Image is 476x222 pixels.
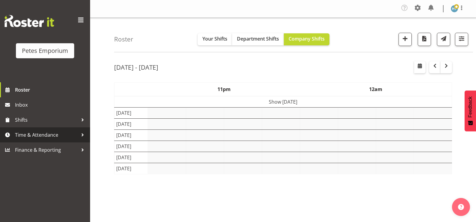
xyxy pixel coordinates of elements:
button: Your Shifts [198,33,232,45]
button: Company Shifts [284,33,329,45]
th: 11pm [148,83,300,96]
img: helena-tomlin701.jpg [451,5,458,12]
td: [DATE] [114,152,148,163]
h4: Roster [114,36,133,43]
button: Send a list of all shifts for the selected filtered period to all rostered employees. [437,33,450,46]
button: Download a PDF of the roster according to the set date range. [418,33,431,46]
span: Feedback [468,96,473,117]
button: Add a new shift [399,33,412,46]
th: 12am [300,83,452,96]
div: Petes Emporium [22,46,68,55]
td: Show [DATE] [114,96,452,108]
img: help-xxl-2.png [458,204,464,210]
button: Department Shifts [232,33,284,45]
span: Roster [15,85,87,94]
span: Finance & Reporting [15,145,78,154]
img: Rosterit website logo [5,15,54,27]
span: Time & Attendance [15,130,78,139]
h2: [DATE] - [DATE] [114,63,158,71]
span: Inbox [15,100,87,109]
button: Feedback - Show survey [465,90,476,131]
td: [DATE] [114,130,148,141]
span: Shifts [15,115,78,124]
td: [DATE] [114,119,148,130]
span: Company Shifts [289,35,325,42]
td: [DATE] [114,108,148,119]
span: Your Shifts [202,35,227,42]
td: [DATE] [114,141,148,152]
button: Filter Shifts [455,33,468,46]
span: Department Shifts [237,35,279,42]
td: [DATE] [114,163,148,174]
button: Select a specific date within the roster. [414,61,426,73]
